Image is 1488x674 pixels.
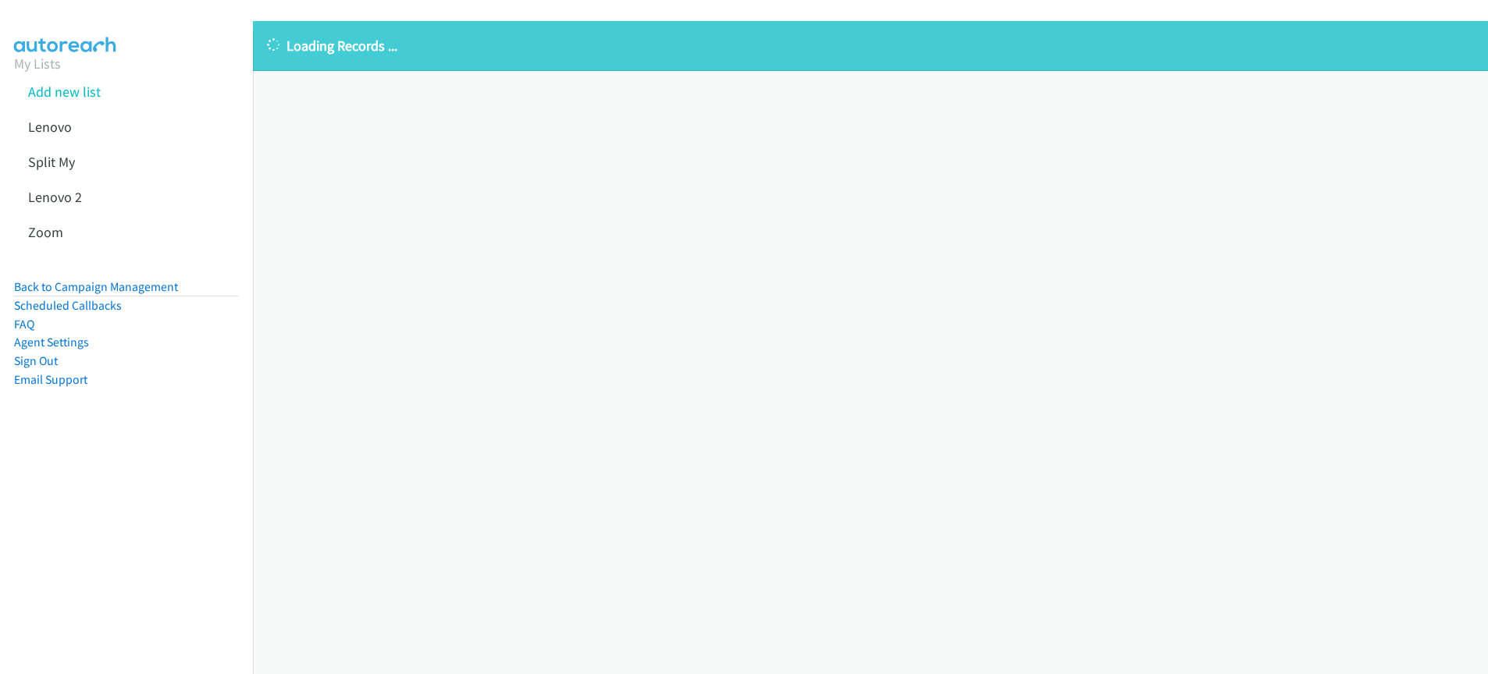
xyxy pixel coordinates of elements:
a: Email Support [14,372,87,387]
a: Add new list [28,83,101,101]
a: FAQ [14,317,34,332]
a: Zoom [28,223,63,241]
a: Lenovo [28,118,72,136]
p: Loading Records ... [267,35,1474,56]
a: My Lists [14,55,61,73]
a: Split My [28,153,75,171]
a: Sign Out [14,353,58,368]
a: Agent Settings [14,335,89,349]
a: Back to Campaign Management [14,279,178,294]
a: Lenovo 2 [28,188,82,206]
a: Scheduled Callbacks [14,298,122,313]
